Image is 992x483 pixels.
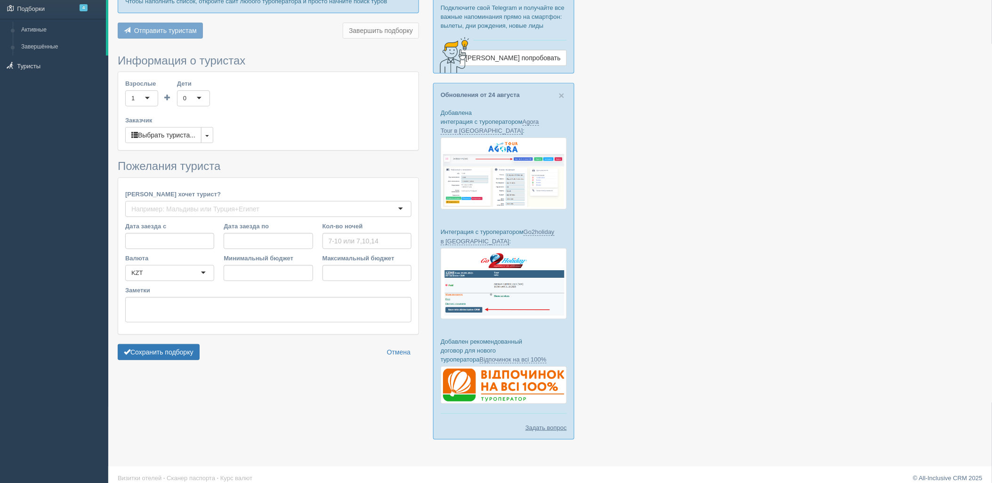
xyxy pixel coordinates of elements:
a: Go2holiday в [GEOGRAPHIC_DATA] [441,228,555,245]
label: Дата заезда по [224,222,313,231]
button: Close [559,90,565,100]
label: Максимальный бюджет [323,254,411,263]
a: Курс валют [220,475,252,482]
div: 1 [131,94,135,103]
a: Задать вопрос [525,423,567,432]
img: creative-idea-2907357.png [434,36,471,74]
h3: Информация о туристах [118,55,419,67]
label: [PERSON_NAME] хочет турист? [125,190,411,199]
label: Дети [177,79,210,88]
button: Отправить туристам [118,23,203,39]
input: 7-10 или 7,10,14 [323,233,411,249]
label: Дата заезда с [125,222,214,231]
span: 4 [80,4,88,11]
p: Подключите свой Telegram и получайте все важные напоминания прямо на смартфон: вылеты, дни рожден... [441,3,567,30]
button: Сохранить подборку [118,344,200,360]
input: Например: Мальдивы или Турция+Египет [131,204,262,214]
label: Кол-во ночей [323,222,411,231]
span: Отправить туристам [134,27,197,34]
span: Пожелания туриста [118,160,220,172]
label: Заметки [125,286,411,295]
a: Визитки отелей [118,475,161,482]
a: Сканер паспорта [167,475,215,482]
a: Відпочинок на всі 100% [480,356,547,363]
a: © All-Inclusive CRM 2025 [913,475,983,482]
a: Agora Tour в [GEOGRAPHIC_DATA] [441,118,539,135]
p: Интеграция с туроператором : [441,227,567,245]
a: Отмена [381,344,417,360]
a: Активные [17,22,106,39]
span: · [217,475,219,482]
span: × [559,90,565,101]
div: 0 [183,94,186,103]
span: · [163,475,165,482]
label: Взрослые [125,79,158,88]
a: [PERSON_NAME] попробовать [460,50,567,66]
label: Заказчик [125,116,411,125]
label: Минимальный бюджет [224,254,313,263]
a: Завершённые [17,39,106,56]
img: agora-tour-%D0%B7%D0%B0%D1%8F%D0%B2%D0%BA%D0%B8-%D1%81%D1%80%D0%BC-%D0%B4%D0%BB%D1%8F-%D1%82%D1%8... [441,137,567,209]
button: Завершить подборку [343,23,419,39]
a: Обновления от 24 августа [441,91,520,98]
img: %D0%B4%D0%BE%D0%B3%D0%BE%D0%B2%D1%96%D1%80-%D0%B2%D1%96%D0%B4%D0%BF%D0%BE%D1%87%D0%B8%D0%BD%D0%BE... [441,366,567,404]
label: Валюта [125,254,214,263]
p: Добавлен рекомендованный договор для нового туроператора [441,337,567,364]
div: KZT [131,268,143,278]
img: go2holiday-bookings-crm-for-travel-agency.png [441,248,567,319]
p: Добавлена интеграция с туроператором : [441,108,567,135]
button: Выбрать туриста... [125,127,202,143]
